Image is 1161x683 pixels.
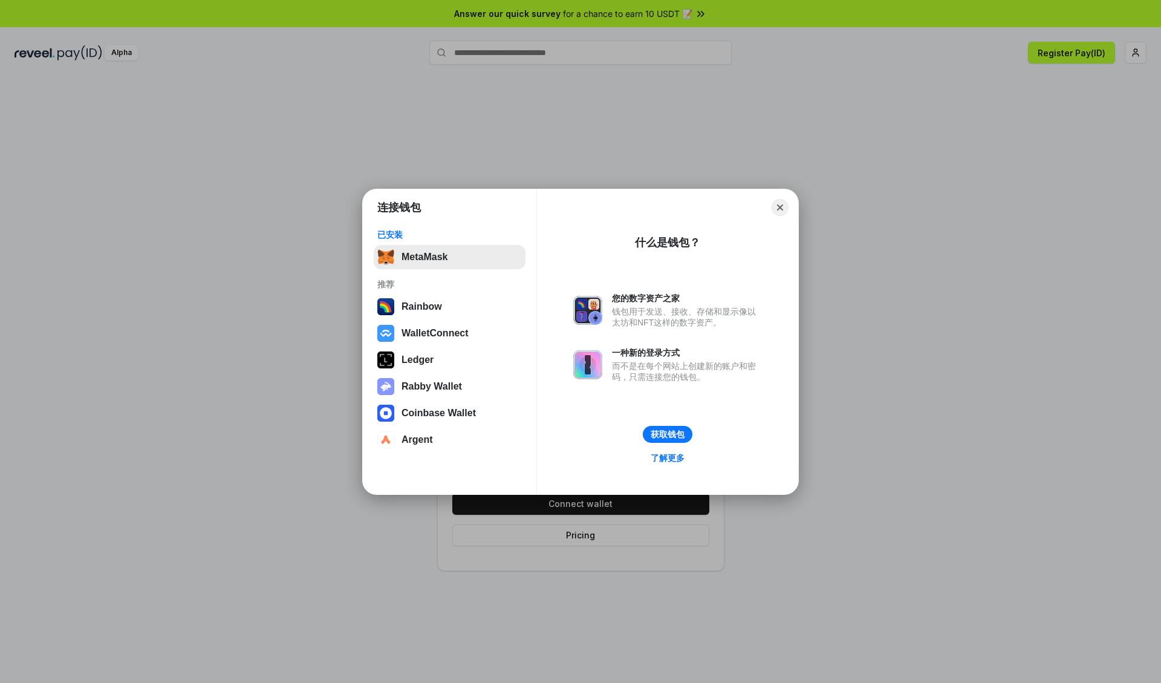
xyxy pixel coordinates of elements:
[374,428,525,452] button: Argent
[643,450,692,466] a: 了解更多
[377,249,394,266] img: svg+xml,%3Csvg%20fill%3D%22none%22%20height%3D%2233%22%20viewBox%3D%220%200%2035%2033%22%20width%...
[651,429,685,440] div: 获取钱包
[573,350,602,379] img: svg+xml,%3Csvg%20xmlns%3D%22http%3A%2F%2Fwww.w3.org%2F2000%2Fsvg%22%20fill%3D%22none%22%20viewBox...
[402,301,442,312] div: Rainbow
[377,229,522,240] div: 已安装
[635,235,700,250] div: 什么是钱包？
[377,279,522,290] div: 推荐
[402,355,434,365] div: Ledger
[377,298,394,315] img: svg+xml,%3Csvg%20width%3D%22120%22%20height%3D%22120%22%20viewBox%3D%220%200%20120%20120%22%20fil...
[402,408,476,419] div: Coinbase Wallet
[612,293,762,304] div: 您的数字资产之家
[772,199,789,216] button: Close
[377,325,394,342] img: svg+xml,%3Csvg%20width%3D%2228%22%20height%3D%2228%22%20viewBox%3D%220%200%2028%2028%22%20fill%3D...
[374,245,525,269] button: MetaMask
[402,252,447,263] div: MetaMask
[377,431,394,448] img: svg+xml,%3Csvg%20width%3D%2228%22%20height%3D%2228%22%20viewBox%3D%220%200%2028%2028%22%20fill%3D...
[612,347,762,358] div: 一种新的登录方式
[612,361,762,382] div: 而不是在每个网站上创建新的账户和密码，只需连接您的钱包。
[612,306,762,328] div: 钱包用于发送、接收、存储和显示像以太坊和NFT这样的数字资产。
[643,426,692,443] button: 获取钱包
[402,381,462,392] div: Rabby Wallet
[377,405,394,422] img: svg+xml,%3Csvg%20width%3D%2228%22%20height%3D%2228%22%20viewBox%3D%220%200%2028%2028%22%20fill%3D...
[374,401,525,425] button: Coinbase Wallet
[573,296,602,325] img: svg+xml,%3Csvg%20xmlns%3D%22http%3A%2F%2Fwww.w3.org%2F2000%2Fsvg%22%20fill%3D%22none%22%20viewBox...
[374,348,525,372] button: Ledger
[377,378,394,395] img: svg+xml,%3Csvg%20xmlns%3D%22http%3A%2F%2Fwww.w3.org%2F2000%2Fsvg%22%20fill%3D%22none%22%20viewBox...
[374,321,525,345] button: WalletConnect
[374,295,525,319] button: Rainbow
[402,434,433,445] div: Argent
[377,351,394,368] img: svg+xml,%3Csvg%20xmlns%3D%22http%3A%2F%2Fwww.w3.org%2F2000%2Fsvg%22%20width%3D%2228%22%20height%3...
[377,200,421,215] h1: 连接钱包
[651,453,685,463] div: 了解更多
[402,328,469,339] div: WalletConnect
[374,374,525,399] button: Rabby Wallet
